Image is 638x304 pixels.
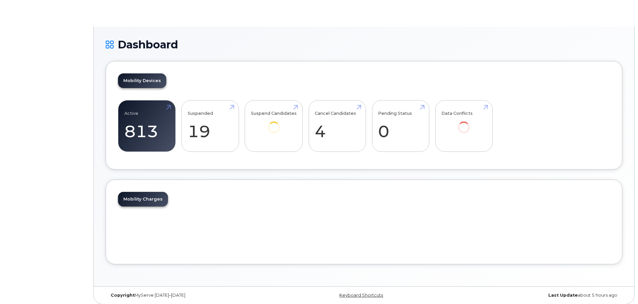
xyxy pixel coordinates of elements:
[378,104,423,148] a: Pending Status 0
[124,104,169,148] a: Active 813
[548,293,578,298] strong: Last Update
[315,104,360,148] a: Cancel Candidates 4
[441,104,486,142] a: Data Conflicts
[106,39,622,50] h1: Dashboard
[251,104,297,142] a: Suspend Candidates
[106,293,278,298] div: MyServe [DATE]–[DATE]
[188,104,233,148] a: Suspended 19
[111,293,135,298] strong: Copyright
[118,192,168,207] a: Mobility Charges
[339,293,383,298] a: Keyboard Shortcuts
[450,293,622,298] div: about 5 hours ago
[118,73,166,88] a: Mobility Devices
